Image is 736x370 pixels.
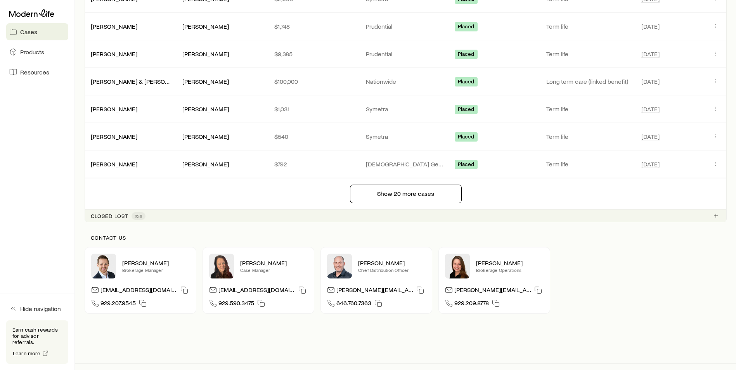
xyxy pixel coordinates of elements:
[641,50,660,58] span: [DATE]
[91,213,128,219] p: Closed lost
[274,105,353,113] p: $1,031
[366,133,445,140] p: Symetra
[100,286,177,296] p: [EMAIL_ADDRESS][DOMAIN_NAME]
[445,254,470,278] img: Ellen Wall
[546,78,632,85] p: Long term care (linked benefit)
[12,327,62,345] p: Earn cash rewards for advisor referrals.
[91,235,720,241] p: Contact us
[182,22,229,31] div: [PERSON_NAME]
[366,105,445,113] p: Symetra
[350,185,462,203] button: Show 20 more cases
[135,213,142,219] span: 236
[274,160,353,168] p: $792
[182,78,229,86] div: [PERSON_NAME]
[182,50,229,58] div: [PERSON_NAME]
[91,133,137,141] div: [PERSON_NAME]
[327,254,352,278] img: Dan Pierson
[182,160,229,168] div: [PERSON_NAME]
[20,48,44,56] span: Products
[641,22,660,30] span: [DATE]
[366,78,445,85] p: Nationwide
[546,50,632,58] p: Term life
[641,105,660,113] span: [DATE]
[6,43,68,61] a: Products
[91,50,137,57] a: [PERSON_NAME]
[458,51,475,59] span: Placed
[641,160,660,168] span: [DATE]
[454,299,489,309] span: 929.209.8778
[91,105,137,112] a: [PERSON_NAME]
[366,50,445,58] p: Prudential
[454,286,531,296] p: [PERSON_NAME][EMAIL_ADDRESS][DOMAIN_NAME]
[458,161,475,169] span: Placed
[13,351,41,356] span: Learn more
[218,286,295,296] p: [EMAIL_ADDRESS][DOMAIN_NAME]
[546,133,632,140] p: Term life
[91,254,116,278] img: Nick Weiler
[182,105,229,113] div: [PERSON_NAME]
[6,64,68,81] a: Resources
[274,133,353,140] p: $540
[358,259,426,267] p: [PERSON_NAME]
[358,267,426,273] p: Chief Distribution Officer
[218,299,254,309] span: 929.590.3475
[91,50,137,58] div: [PERSON_NAME]
[20,28,37,36] span: Cases
[20,68,49,76] span: Resources
[91,78,191,85] a: [PERSON_NAME] & [PERSON_NAME]
[641,78,660,85] span: [DATE]
[209,254,234,278] img: Abby McGuigan
[240,259,308,267] p: [PERSON_NAME]
[458,23,475,31] span: Placed
[476,267,544,273] p: Brokerage Operations
[182,133,229,141] div: [PERSON_NAME]
[476,259,544,267] p: [PERSON_NAME]
[336,286,413,296] p: [PERSON_NAME][EMAIL_ADDRESS][DOMAIN_NAME]
[122,267,190,273] p: Brokerage Manager
[366,22,445,30] p: Prudential
[366,160,445,168] p: [DEMOGRAPHIC_DATA] General
[20,305,61,313] span: Hide navigation
[546,160,632,168] p: Term life
[274,50,353,58] p: $9,385
[546,105,632,113] p: Term life
[91,78,170,86] div: [PERSON_NAME] & [PERSON_NAME]
[641,133,660,140] span: [DATE]
[6,300,68,317] button: Hide navigation
[91,22,137,31] div: [PERSON_NAME]
[274,78,353,85] p: $100,000
[91,105,137,113] div: [PERSON_NAME]
[546,22,632,30] p: Term life
[6,320,68,364] div: Earn cash rewards for advisor referrals.Learn more
[6,23,68,40] a: Cases
[91,133,137,140] a: [PERSON_NAME]
[100,299,136,309] span: 929.207.9545
[458,78,475,86] span: Placed
[91,160,137,168] a: [PERSON_NAME]
[122,259,190,267] p: [PERSON_NAME]
[458,133,475,142] span: Placed
[458,106,475,114] span: Placed
[336,299,371,309] span: 646.760.7363
[274,22,353,30] p: $1,748
[240,267,308,273] p: Case Manager
[91,22,137,30] a: [PERSON_NAME]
